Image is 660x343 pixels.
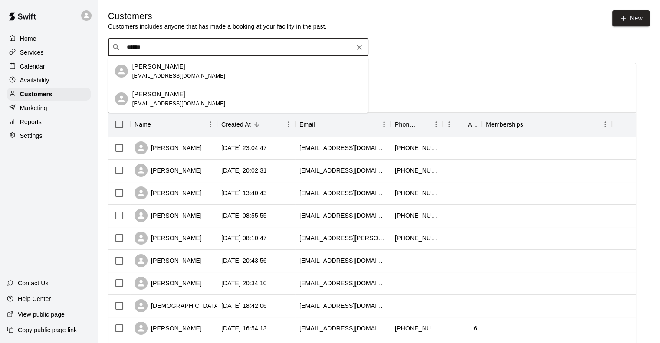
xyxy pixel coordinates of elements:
[282,118,295,131] button: Menu
[20,62,45,71] p: Calendar
[443,118,456,131] button: Menu
[7,74,91,87] a: Availability
[7,46,91,59] a: Services
[135,164,202,177] div: [PERSON_NAME]
[20,34,36,43] p: Home
[251,118,263,131] button: Sort
[132,73,226,79] span: [EMAIL_ADDRESS][DOMAIN_NAME]
[108,39,368,56] div: Search customers by name or email
[468,112,477,137] div: Age
[315,118,327,131] button: Sort
[395,211,438,220] div: +15165518355
[115,65,128,78] div: Aiden Caamano
[486,112,523,137] div: Memberships
[299,144,386,152] div: jtriolo7@me.com
[135,141,202,154] div: [PERSON_NAME]
[108,22,327,31] p: Customers includes anyone that has made a booking at your facility in the past.
[221,112,251,137] div: Created At
[217,112,295,137] div: Created At
[482,112,612,137] div: Memberships
[18,294,51,303] p: Help Center
[221,144,267,152] div: 2025-08-12 23:04:47
[20,48,44,57] p: Services
[299,301,386,310] div: christiefuestes@ymail.com
[135,299,271,312] div: [DEMOGRAPHIC_DATA][PERSON_NAME]
[430,118,443,131] button: Menu
[130,112,217,137] div: Name
[221,166,267,175] div: 2025-08-12 20:02:31
[474,324,477,333] div: 6
[7,32,91,45] a: Home
[135,186,202,199] div: [PERSON_NAME]
[135,209,202,222] div: [PERSON_NAME]
[7,129,91,142] a: Settings
[599,118,612,131] button: Menu
[135,112,151,137] div: Name
[299,234,386,242] div: mail.max.rosenthal@gmail.com
[7,101,91,114] a: Marketing
[612,10,650,26] a: New
[132,90,185,99] p: [PERSON_NAME]
[395,166,438,175] div: +19082094184
[132,62,185,71] p: [PERSON_NAME]
[299,112,315,137] div: Email
[7,60,91,73] a: Calendar
[204,118,217,131] button: Menu
[115,92,128,105] div: Aiden Caamano
[135,322,202,335] div: [PERSON_NAME]
[395,189,438,197] div: +15163760819
[18,279,49,287] p: Contact Us
[443,112,482,137] div: Age
[221,189,267,197] div: 2025-08-12 13:40:43
[20,118,42,126] p: Reports
[20,131,43,140] p: Settings
[20,104,47,112] p: Marketing
[18,326,77,334] p: Copy public page link
[7,115,91,128] a: Reports
[395,144,438,152] div: +16316620026
[523,118,535,131] button: Sort
[18,310,65,319] p: View public page
[20,90,52,98] p: Customers
[353,41,365,53] button: Clear
[417,118,430,131] button: Sort
[299,211,386,220] div: kdavis345@aol.com
[395,234,438,242] div: +15164931872
[299,189,386,197] div: lauraaheck@gmail.com
[221,234,267,242] div: 2025-08-12 08:10:47
[135,232,202,245] div: [PERSON_NAME]
[108,10,327,22] h5: Customers
[221,301,267,310] div: 2025-08-11 18:42:06
[221,279,267,287] div: 2025-08-11 20:34:10
[221,256,267,265] div: 2025-08-11 20:43:56
[299,166,386,175] div: rgamble77@yahoo.com
[299,256,386,265] div: drock613@verizon.net
[135,254,202,267] div: [PERSON_NAME]
[20,76,49,85] p: Availability
[151,118,163,131] button: Sort
[378,118,391,131] button: Menu
[395,324,438,333] div: +15164245322
[135,277,202,290] div: [PERSON_NAME]
[456,118,468,131] button: Sort
[299,279,386,287] div: registration@lnbaseball.org
[221,324,267,333] div: 2025-08-11 16:54:13
[391,112,443,137] div: Phone Number
[7,88,91,101] a: Customers
[132,101,226,107] span: [EMAIL_ADDRESS][DOMAIN_NAME]
[295,112,391,137] div: Email
[395,112,417,137] div: Phone Number
[299,324,386,333] div: svigliotti418@gmail.com
[221,211,267,220] div: 2025-08-12 08:55:55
